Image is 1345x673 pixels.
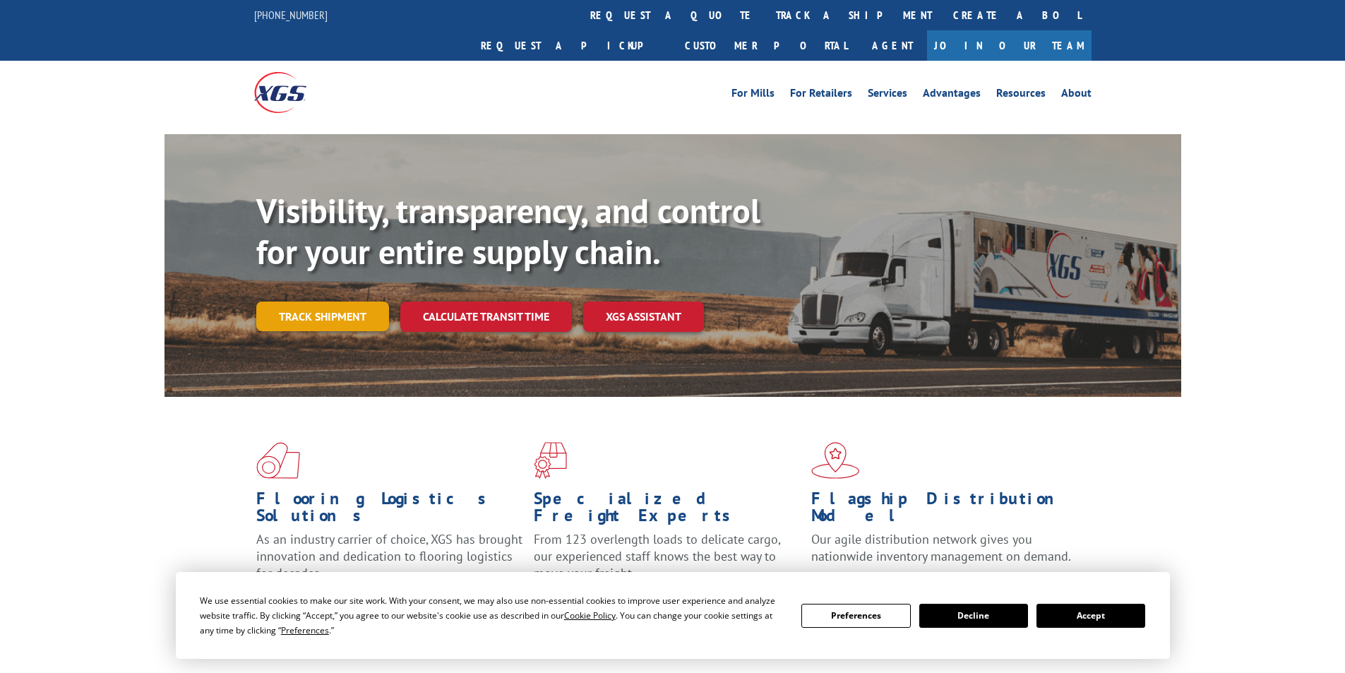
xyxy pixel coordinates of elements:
a: [PHONE_NUMBER] [254,8,328,22]
a: Calculate transit time [400,302,572,332]
button: Preferences [801,604,910,628]
button: Decline [919,604,1028,628]
a: Services [868,88,907,103]
a: Track shipment [256,302,389,331]
a: Resources [996,88,1046,103]
span: As an industry carrier of choice, XGS has brought innovation and dedication to flooring logistics... [256,531,522,581]
h1: Flagship Distribution Model [811,490,1078,531]
a: Customer Portal [674,30,858,61]
a: For Retailers [790,88,852,103]
a: Join Our Team [927,30,1092,61]
div: We use essential cookies to make our site work. With your consent, we may also use non-essential ... [200,593,784,638]
img: xgs-icon-flagship-distribution-model-red [811,442,860,479]
span: Preferences [281,624,329,636]
div: Cookie Consent Prompt [176,572,1170,659]
h1: Flooring Logistics Solutions [256,490,523,531]
a: Advantages [923,88,981,103]
span: Our agile distribution network gives you nationwide inventory management on demand. [811,531,1071,564]
h1: Specialized Freight Experts [534,490,801,531]
a: About [1061,88,1092,103]
img: xgs-icon-focused-on-flooring-red [534,442,567,479]
a: Agent [858,30,927,61]
span: Cookie Policy [564,609,616,621]
b: Visibility, transparency, and control for your entire supply chain. [256,189,760,273]
button: Accept [1036,604,1145,628]
a: XGS ASSISTANT [583,302,704,332]
a: Request a pickup [470,30,674,61]
a: For Mills [731,88,775,103]
img: xgs-icon-total-supply-chain-intelligence-red [256,442,300,479]
p: From 123 overlength loads to delicate cargo, our experienced staff knows the best way to move you... [534,531,801,594]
